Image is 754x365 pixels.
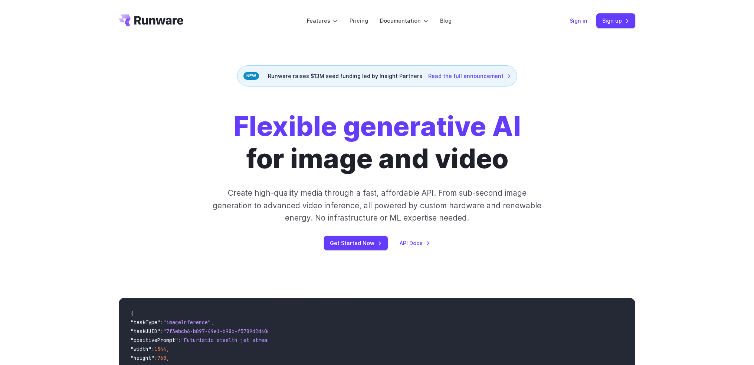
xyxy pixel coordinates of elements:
[154,355,157,361] span: :
[131,337,178,343] span: "positivePrompt"
[166,355,169,361] span: ,
[181,337,451,343] span: "Futuristic stealth jet streaking through a neon-lit cityscape with glowing purple exhaust"
[131,319,160,326] span: "taskType"
[166,346,169,352] span: ,
[428,72,511,80] a: Read the full announcement
[154,346,166,352] span: 1344
[237,65,517,87] div: Runware raises $13M seed funding led by Insight Partners
[131,310,134,317] span: {
[440,16,452,25] a: Blog
[233,110,521,175] h1: for image and video
[212,187,542,224] p: Create high-quality media through a fast, affordable API. From sub-second image generation to adv...
[350,16,368,25] a: Pricing
[570,16,587,25] a: Sign in
[211,319,214,326] span: ,
[163,319,211,326] span: "imageInference"
[131,346,151,352] span: "width"
[119,14,183,26] a: Go to /
[163,328,276,335] span: "7f3ebcb6-b897-49e1-b98c-f5789d2d40d7"
[178,337,181,343] span: :
[233,110,521,143] strong: Flexible generative AI
[131,328,160,335] span: "taskUUID"
[324,236,388,250] a: Get Started Now
[151,346,154,352] span: :
[596,13,635,28] a: Sign up
[157,355,166,361] span: 768
[380,16,428,25] label: Documentation
[400,239,430,247] a: API Docs
[131,355,154,361] span: "height"
[307,16,338,25] label: Features
[160,319,163,326] span: :
[160,328,163,335] span: :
